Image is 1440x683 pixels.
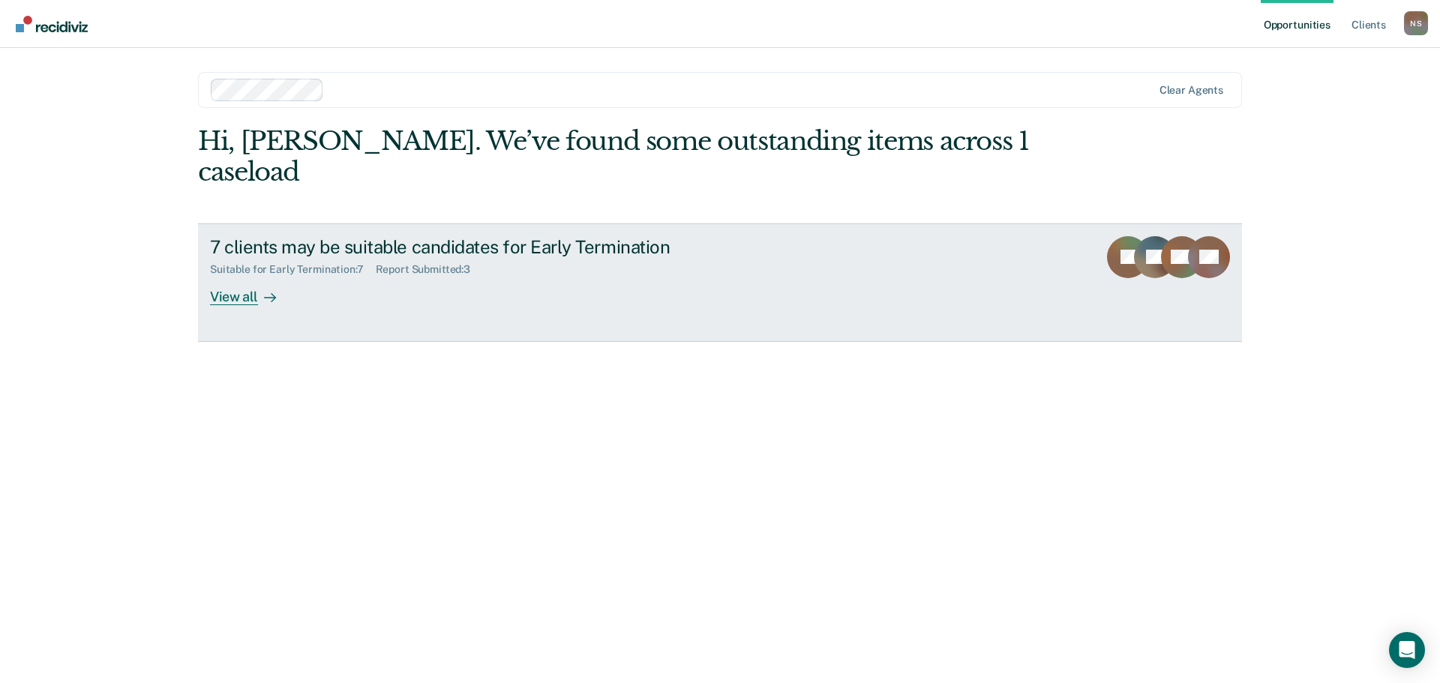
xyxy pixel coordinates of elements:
div: Hi, [PERSON_NAME]. We’ve found some outstanding items across 1 caseload [198,126,1033,187]
button: Profile dropdown button [1404,11,1428,35]
div: 7 clients may be suitable candidates for Early Termination [210,236,736,258]
div: Clear agents [1159,84,1223,97]
div: Open Intercom Messenger [1389,632,1425,668]
div: N S [1404,11,1428,35]
div: View all [210,276,294,305]
a: 7 clients may be suitable candidates for Early TerminationSuitable for Early Termination:7Report ... [198,223,1242,342]
div: Report Submitted : 3 [376,263,483,276]
div: Suitable for Early Termination : 7 [210,263,376,276]
img: Recidiviz [16,16,88,32]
